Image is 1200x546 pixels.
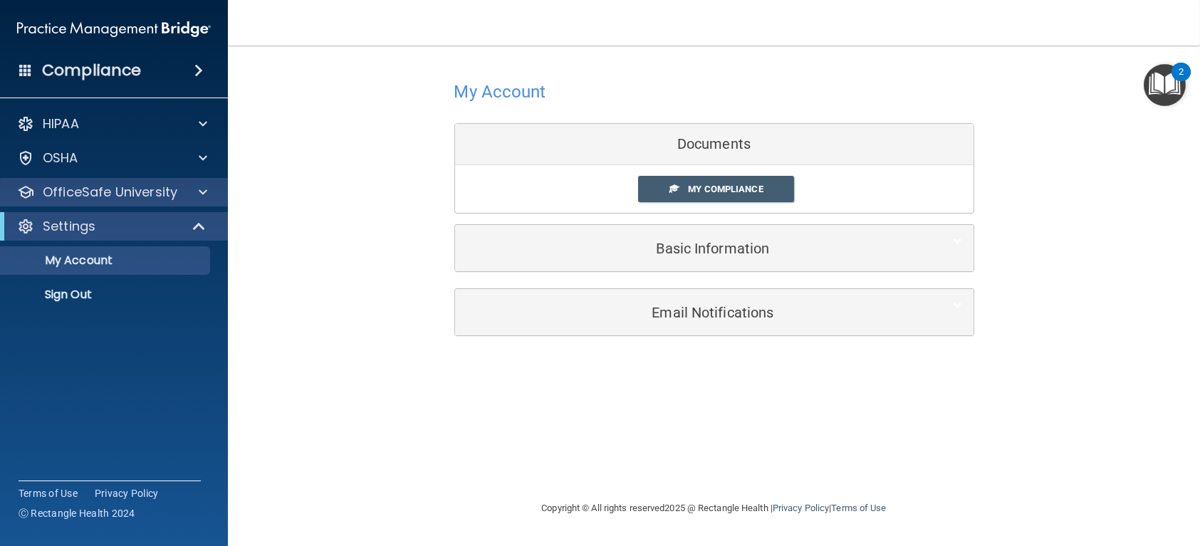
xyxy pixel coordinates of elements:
[831,503,886,513] a: Terms of Use
[95,486,159,500] a: Privacy Policy
[17,115,207,132] a: HIPAA
[43,115,79,132] p: HIPAA
[43,218,95,235] p: Settings
[42,61,141,80] h4: Compliance
[43,149,78,167] p: OSHA
[17,184,207,201] a: OfficeSafe University
[43,184,177,201] p: OfficeSafe University
[17,149,207,167] a: OSHA
[466,296,963,328] a: Email Notifications
[455,124,974,165] div: Documents
[19,506,135,520] span: Ⓒ Rectangle Health 2024
[19,486,78,500] a: Terms of Use
[17,218,207,235] a: Settings
[1144,64,1186,106] button: Open Resource Center, 2 new notifications
[454,485,974,531] div: Copyright © All rights reserved 2025 @ Rectangle Health | |
[688,184,763,194] span: My Compliance
[9,288,204,302] p: Sign Out
[466,241,919,256] h5: Basic Information
[466,305,919,320] h5: Email Notifications
[466,232,963,264] a: Basic Information
[773,503,829,513] a: Privacy Policy
[1179,72,1184,90] div: 2
[9,253,204,268] p: My Account
[454,83,546,101] h4: My Account
[17,15,211,43] img: PMB logo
